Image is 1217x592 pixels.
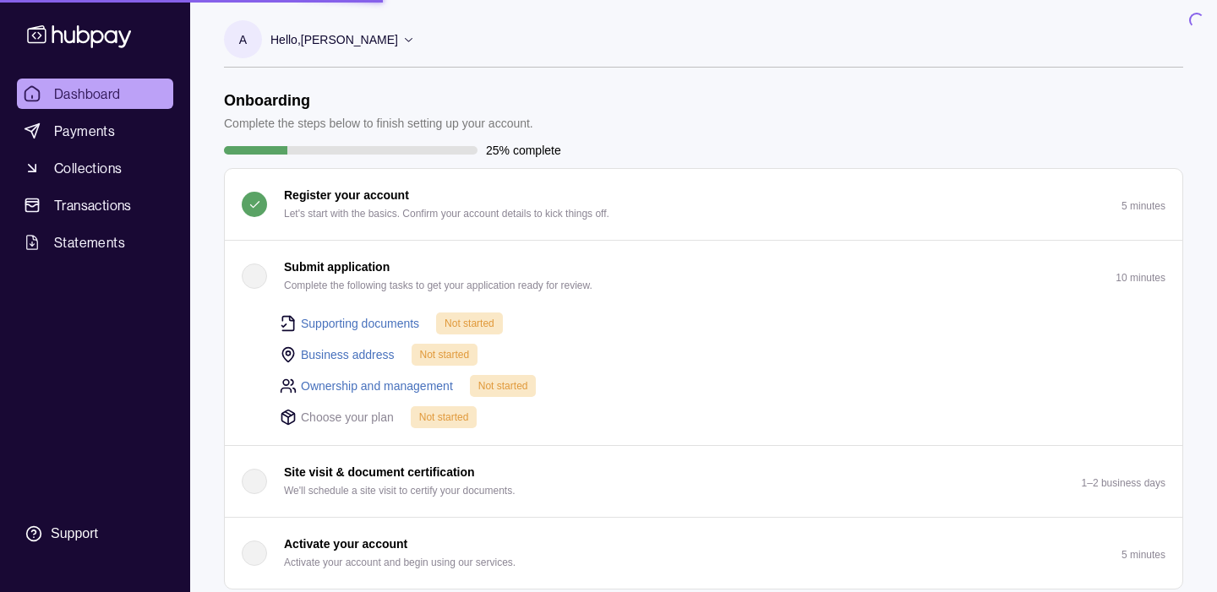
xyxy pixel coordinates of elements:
[17,190,173,220] a: Transactions
[284,553,516,572] p: Activate your account and begin using our services.
[225,169,1182,240] button: Register your account Let's start with the basics. Confirm your account details to kick things of...
[224,91,533,110] h1: Onboarding
[301,314,419,333] a: Supporting documents
[17,79,173,109] a: Dashboard
[1121,200,1165,212] p: 5 minutes
[301,345,395,364] a: Business address
[225,312,1182,445] div: Submit application Complete the following tasks to get your application ready for review.10 minutes
[54,195,132,215] span: Transactions
[284,276,592,295] p: Complete the following tasks to get your application ready for review.
[54,84,121,104] span: Dashboard
[284,535,407,553] p: Activate your account
[1116,272,1165,284] p: 10 minutes
[54,232,125,253] span: Statements
[284,186,409,204] p: Register your account
[301,377,453,395] a: Ownership and management
[17,516,173,551] a: Support
[224,114,533,133] p: Complete the steps below to finish setting up your account.
[478,380,528,392] span: Not started
[284,258,390,276] p: Submit application
[17,227,173,258] a: Statements
[1121,549,1165,561] p: 5 minutes
[486,141,561,160] p: 25% complete
[54,121,115,141] span: Payments
[17,116,173,146] a: Payments
[420,349,470,361] span: Not started
[419,411,469,423] span: Not started
[1082,477,1165,489] p: 1–2 business days
[445,318,494,329] span: Not started
[284,463,475,481] p: Site visit & document certification
[270,30,398,49] p: Hello, [PERSON_NAME]
[284,204,609,223] p: Let's start with the basics. Confirm your account details to kick things off.
[225,446,1182,517] button: Site visit & document certification We'll schedule a site visit to certify your documents.1–2 bus...
[284,481,516,500] p: We'll schedule a site visit to certify your documents.
[17,153,173,183] a: Collections
[225,518,1182,589] button: Activate your account Activate your account and begin using our services.5 minutes
[239,30,247,49] p: A
[225,241,1182,312] button: Submit application Complete the following tasks to get your application ready for review.10 minutes
[301,408,394,426] p: Choose your plan
[51,524,98,543] div: Support
[54,158,122,178] span: Collections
